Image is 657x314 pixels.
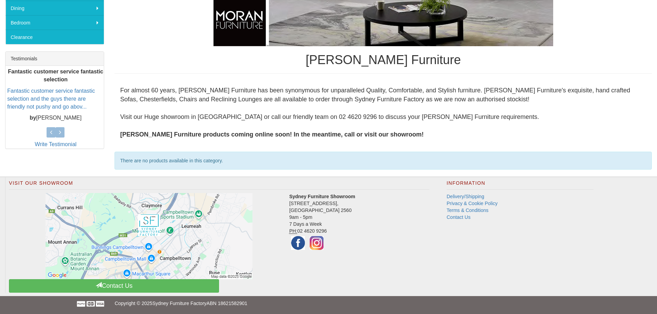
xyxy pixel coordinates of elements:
a: Fantastic customer service fantastic selection and the guys there are friendly not pushy and go a... [7,88,95,110]
div: For almost 60 years, [PERSON_NAME] Furniture has been synonymous for unparalleled Quality, Comfor... [115,81,652,145]
img: Click to activate map [46,193,252,279]
a: Dining [6,1,104,15]
h1: [PERSON_NAME] Furniture [115,53,652,67]
p: [PERSON_NAME] [7,114,104,122]
a: Click to activate map [14,193,284,279]
div: Testimonials [6,52,104,66]
abbr: Phone [289,228,297,234]
a: Sydney Furniture Factory [152,301,207,306]
img: Facebook [289,234,307,252]
a: Terms & Conditions [447,207,488,213]
a: Clearance [6,30,104,44]
a: Contact Us [447,214,470,220]
a: Bedroom [6,15,104,30]
img: Instagram [308,234,325,252]
b: Fantastic customer service fantastic selection [8,69,103,83]
h2: Information [447,181,594,190]
a: Privacy & Cookie Policy [447,201,498,206]
b: [PERSON_NAME] Furniture products coming online soon! In the meantime, call or visit our showroom! [120,131,424,138]
b: by [30,115,36,121]
div: There are no products available in this category. [115,152,652,170]
a: Contact Us [9,279,219,293]
h2: Visit Our Showroom [9,181,429,190]
strong: Sydney Furniture Showroom [289,194,355,199]
a: Write Testimonial [35,141,77,147]
p: Copyright © 2025 ABN 18621582901 [115,296,542,311]
a: Delivery/Shipping [447,194,484,199]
